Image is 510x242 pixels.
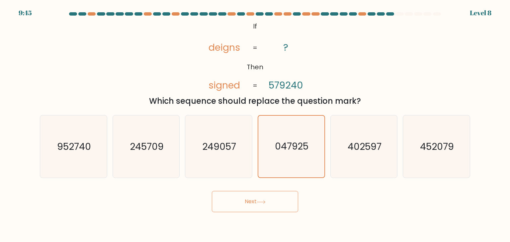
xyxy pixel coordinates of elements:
tspan: = [253,81,257,90]
tspan: Then [247,62,263,72]
text: 249057 [203,140,236,153]
div: Level 8 [470,8,491,18]
div: 9:45 [19,8,32,18]
text: 047925 [275,140,309,153]
svg: @import url('[URL][DOMAIN_NAME]); [196,20,314,92]
text: 952740 [57,140,91,153]
tspan: deigns [209,41,240,54]
tspan: = [253,43,257,52]
text: 402597 [348,140,382,153]
tspan: 579240 [269,79,303,92]
button: Next [212,191,298,212]
tspan: If [253,22,257,31]
tspan: ? [283,41,288,54]
text: 245709 [130,140,164,153]
text: 452079 [420,140,454,153]
tspan: signed [209,79,240,92]
div: Which sequence should replace the question mark? [44,95,466,107]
